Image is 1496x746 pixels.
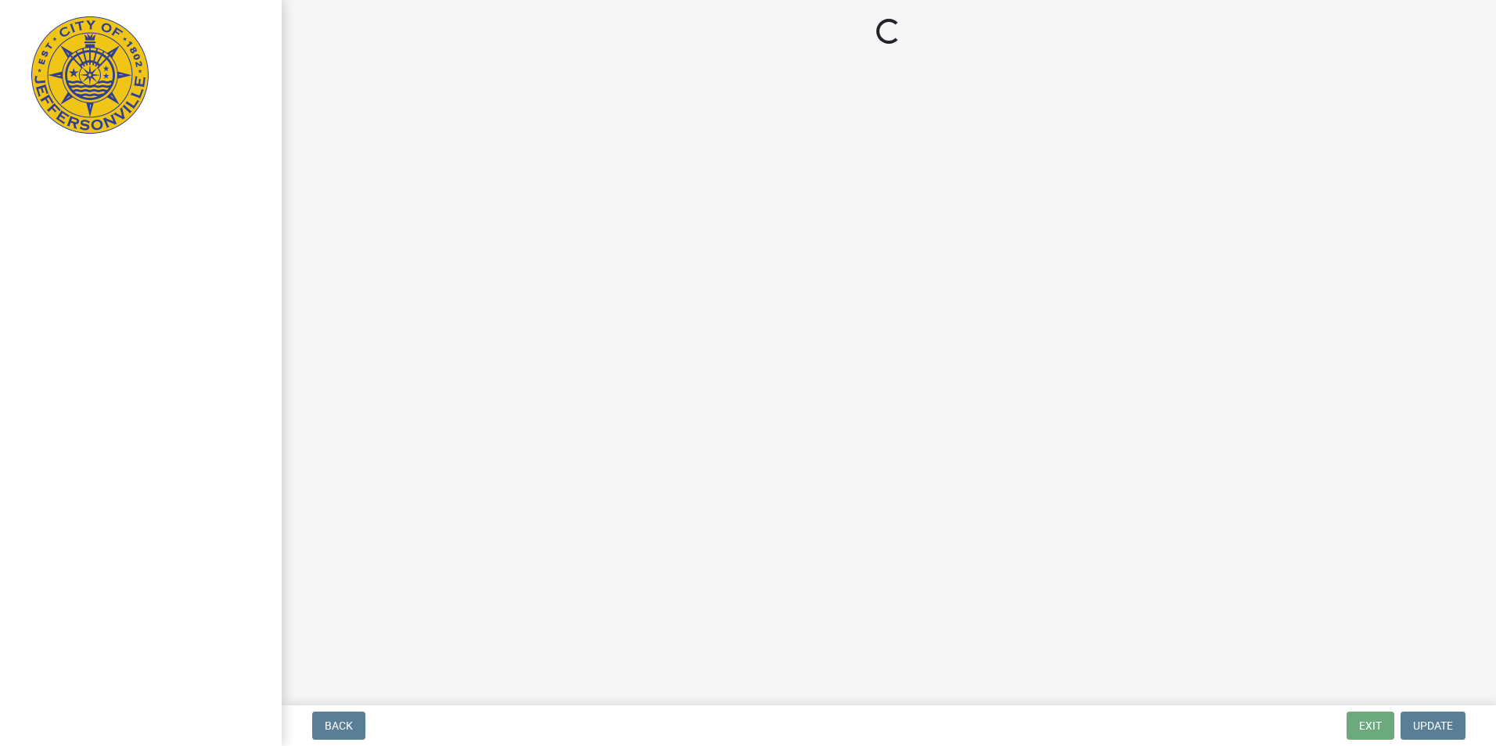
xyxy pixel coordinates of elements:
button: Back [312,712,365,740]
span: Update [1413,719,1453,732]
img: City of Jeffersonville, Indiana [31,16,149,134]
button: Update [1401,712,1465,740]
span: Back [325,719,353,732]
button: Exit [1347,712,1394,740]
